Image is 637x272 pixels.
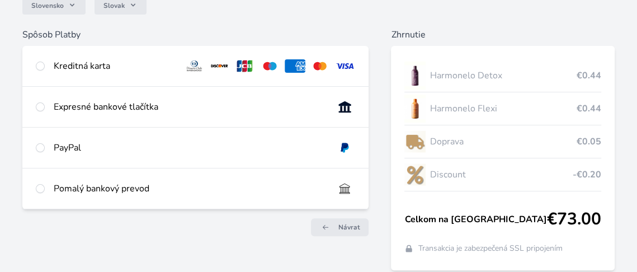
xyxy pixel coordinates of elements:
span: Discount [430,168,573,181]
img: delivery-lo.png [404,128,426,156]
span: €0.44 [577,102,601,115]
img: paypal.svg [334,141,355,154]
h6: Zhrnutie [391,28,615,41]
span: €0.44 [577,69,601,82]
span: Transakcia je zabezpečená SSL pripojením [418,243,562,254]
div: PayPal [54,141,325,154]
h6: Spôsob Platby [22,28,369,41]
img: maestro.svg [259,59,280,73]
img: DETOX_se_stinem_x-lo.jpg [404,62,426,90]
a: Návrat [311,218,369,236]
img: visa.svg [334,59,355,73]
img: discover.svg [209,59,230,73]
span: Harmonelo Flexi [430,102,577,115]
span: Návrat [338,223,360,232]
img: jcb.svg [234,59,255,73]
span: Harmonelo Detox [430,69,577,82]
img: CLEAN_FLEXI_se_stinem_x-hi_(1)-lo.jpg [404,95,426,123]
span: Doprava [430,135,577,148]
img: onlineBanking_SK.svg [334,100,355,114]
div: Expresné bankové tlačítka [54,100,325,114]
img: bankTransfer_IBAN.svg [334,182,355,195]
img: diners.svg [184,59,205,73]
span: Celkom na [GEOGRAPHIC_DATA] [404,213,547,226]
span: -€0.20 [573,168,601,181]
img: amex.svg [285,59,305,73]
img: mc.svg [310,59,331,73]
span: €0.05 [577,135,601,148]
div: Pomalý bankový prevod [54,182,325,195]
span: Slovensko [31,1,64,10]
div: Kreditná karta [54,59,175,73]
span: Slovak [103,1,125,10]
img: discount-lo.png [404,161,426,189]
span: €73.00 [547,209,601,229]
